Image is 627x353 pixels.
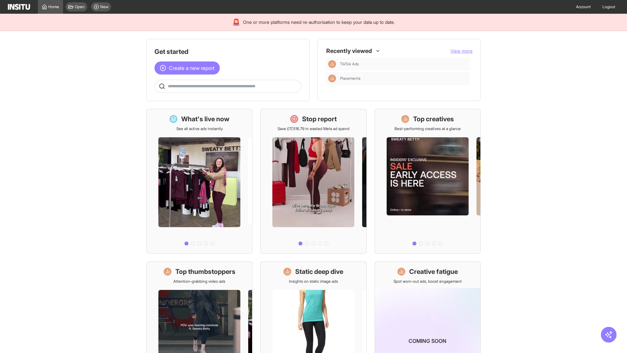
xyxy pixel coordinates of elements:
button: Create a new report [154,61,220,75]
a: Stop reportSave £17,516.79 in wasted Meta ad spend [260,109,366,254]
button: View more [450,48,473,54]
p: See all active ads instantly [176,126,223,131]
h1: Top thumbstoppers [175,267,235,276]
span: New [100,4,108,9]
div: Insights [328,75,336,82]
a: What's live nowSee all active ads instantly [146,109,252,254]
a: Top creativesBest-performing creatives at a glance [375,109,481,254]
div: 🚨 [232,18,240,27]
span: Placements [340,76,361,81]
div: Insights [328,60,336,68]
span: TikTok Ads [340,61,467,67]
span: Create a new report [169,64,215,72]
span: Home [48,4,59,9]
h1: Stop report [302,114,337,124]
span: One or more platforms need re-authorisation to keep your data up to date. [243,19,395,25]
p: Attention-grabbing video ads [173,279,225,284]
p: Best-performing creatives at a glance [394,126,461,131]
span: TikTok Ads [340,61,359,67]
h1: Static deep dive [295,267,343,276]
p: Save £17,516.79 in wasted Meta ad spend [278,126,349,131]
h1: Top creatives [413,114,454,124]
p: Insights on static image ads [289,279,338,284]
img: Logo [8,4,30,10]
h1: Get started [154,47,301,56]
span: Placements [340,76,467,81]
h1: What's live now [181,114,230,124]
span: Open [75,4,85,9]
